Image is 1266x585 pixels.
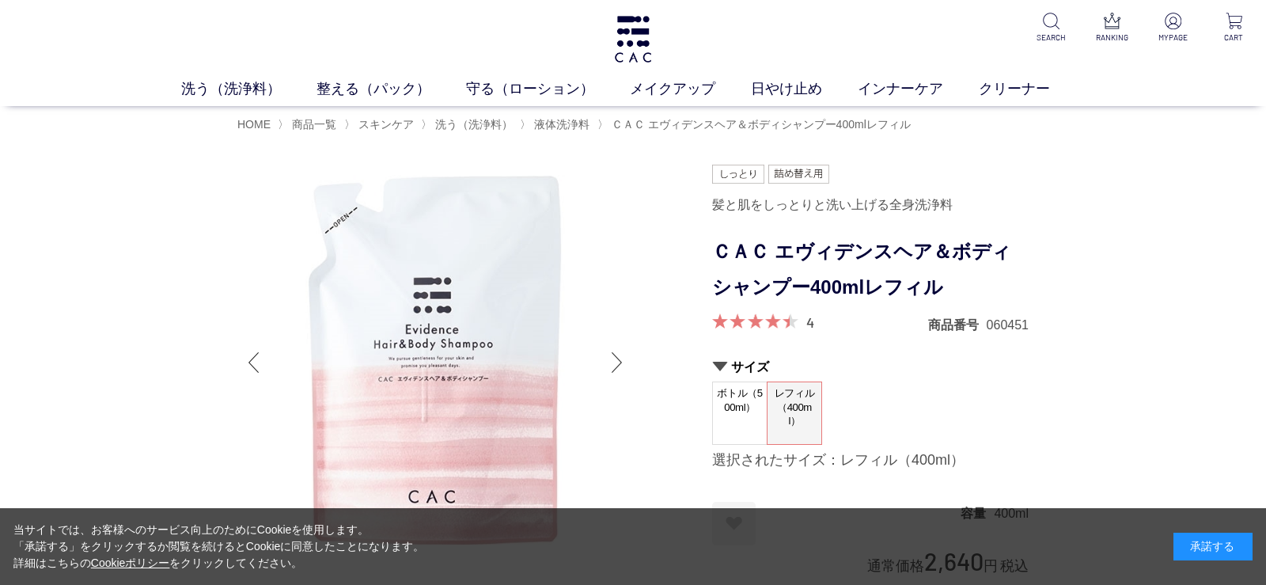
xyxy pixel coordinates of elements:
[289,118,336,131] a: 商品一覧
[421,117,517,132] li: 〉
[630,78,751,100] a: メイクアップ
[237,118,271,131] a: HOME
[928,317,987,333] dt: 商品番号
[1032,32,1071,44] p: SEARCH
[91,557,170,569] a: Cookieポリシー
[181,78,316,100] a: 洗う（洗浄料）
[768,165,829,184] img: 詰め替え用
[1093,13,1131,44] a: RANKING
[292,118,336,131] span: 商品一覧
[534,118,589,131] span: 液体洗浄料
[806,313,814,331] a: 4
[355,118,414,131] a: スキンケア
[1215,32,1253,44] p: CART
[961,505,994,522] dt: 容量
[979,78,1086,100] a: クリーナー
[712,234,1029,306] h1: ＣＡＣ エヴィデンスヘア＆ボディシャンプー400mlレフィル
[1154,13,1192,44] a: MYPAGE
[520,117,593,132] li: 〉
[712,359,1029,375] h2: サイズ
[712,451,1029,470] div: 選択されたサイズ：レフィル（400ml）
[435,118,513,131] span: 洗う（洗浄料）
[13,522,425,572] div: 当サイトでは、お客様へのサービス向上のためにCookieを使用します。 「承諾する」をクリックするか閲覧を続けるとCookieに同意したことになります。 詳細はこちらの をクリックしてください。
[432,118,513,131] a: 洗う（洗浄料）
[751,78,858,100] a: 日やけ止め
[987,317,1029,333] dd: 060451
[712,192,1029,218] div: 髪と肌をしっとりと洗い上げる全身洗浄料
[612,118,911,131] span: ＣＡＣ エヴィデンスヘア＆ボディシャンプー400mlレフィル
[768,382,821,432] span: レフィル（400ml）
[237,165,633,560] img: ＣＡＣ エヴィデンスヘア＆ボディシャンプー400mlレフィル レフィル（400ml）
[597,117,915,132] li: 〉
[1032,13,1071,44] a: SEARCH
[712,502,756,545] a: お気に入りに登録する
[608,118,911,131] a: ＣＡＣ エヴィデンスヘア＆ボディシャンプー400mlレフィル
[994,505,1029,522] dd: 400ml
[1093,32,1131,44] p: RANKING
[1215,13,1253,44] a: CART
[612,16,654,63] img: logo
[531,118,589,131] a: 液体洗浄料
[466,78,630,100] a: 守る（ローション）
[713,382,767,427] span: ボトル（500ml）
[712,165,764,184] img: しっとり
[316,78,466,100] a: 整える（パック）
[278,117,340,132] li: 〉
[358,118,414,131] span: スキンケア
[344,117,418,132] li: 〉
[1173,533,1253,560] div: 承諾する
[858,78,979,100] a: インナーケア
[1154,32,1192,44] p: MYPAGE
